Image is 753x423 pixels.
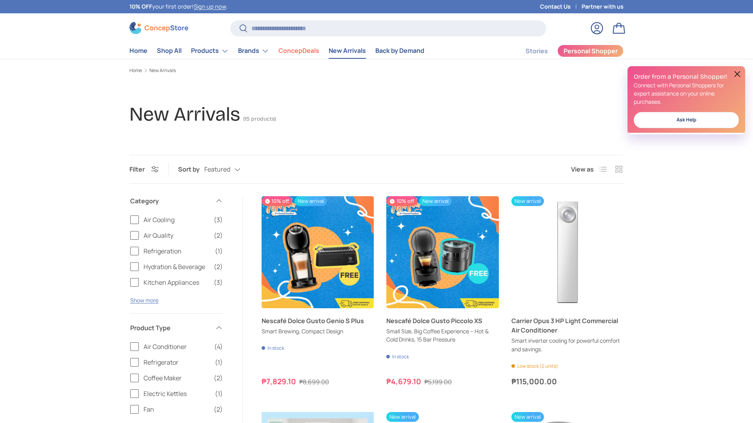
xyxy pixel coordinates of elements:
span: Refrigerator [144,358,210,367]
a: Home [129,68,142,73]
span: Electric Kettles [144,389,210,398]
span: Air Cooling [144,215,209,224]
span: New arrival [511,412,544,422]
span: Filter [129,165,145,174]
span: Coffee Maker [144,373,209,383]
span: (15 products) [243,116,276,122]
a: Shop All [157,43,182,58]
h1: New Arrivals [129,103,240,126]
p: Connect with Personal Shoppers for expert assistance on your online purchases. [634,81,739,106]
span: 10% off [386,196,417,206]
span: New arrival [295,196,327,206]
a: Brands [238,43,269,59]
span: (1) [215,358,223,367]
nav: Primary [129,43,424,59]
span: (2) [214,231,223,240]
strong: 10% OFF [129,3,152,10]
span: (3) [214,215,223,224]
span: Category [130,196,210,206]
span: Refrigeration [144,246,210,256]
summary: Category [130,187,223,215]
span: (2) [214,405,223,414]
summary: Product Type [130,314,223,342]
a: Nescafé Dolce Gusto Piccolo XS [386,196,498,308]
a: Stories [526,43,548,59]
a: Partner with us [582,2,624,11]
span: Kitchen Appliances [144,278,209,287]
img: ConcepStore [129,22,188,34]
span: Air Quality [144,231,209,240]
span: 10% off [262,196,292,206]
label: Sort by [178,164,204,174]
a: Ask Help [634,112,739,128]
span: Fan [144,405,209,414]
nav: Secondary [507,43,624,59]
span: Personal Shopper [564,48,618,54]
span: (1) [215,389,223,398]
a: New Arrivals [329,43,366,58]
span: New arrival [419,196,452,206]
summary: Products [186,43,233,59]
nav: Breadcrumbs [129,67,624,74]
p: your first order! . [129,2,227,11]
a: ConcepDeals [278,43,319,58]
a: Nescafé Dolce Gusto Genio S Plus [262,316,374,325]
span: Featured [204,166,230,173]
span: (1) [215,246,223,256]
a: Contact Us [540,2,582,11]
span: (3) [214,278,223,287]
a: Nescafé Dolce Gusto Genio S Plus [262,196,374,308]
span: Hydration & Beverage [144,262,209,271]
button: Filter [129,165,159,174]
a: Nescafé Dolce Gusto Piccolo XS [386,316,498,325]
a: Home [129,43,147,58]
a: Back by Demand [375,43,424,58]
span: New arrival [386,412,419,422]
img: https://concepstore.ph/products/carrier-opus-3-hp-light-commercial-air-conditioner [511,196,624,308]
button: Featured [204,163,256,177]
span: View as [571,164,594,174]
a: Carrier Opus 3 HP Light Commercial Air Conditioner [511,316,624,335]
summary: Brands [233,43,274,59]
span: Air Conditioner [144,342,209,351]
a: Carrier Opus 3 HP Light Commercial Air Conditioner [511,196,624,308]
span: (4) [214,342,223,351]
a: Personal Shopper [557,45,624,57]
span: (2) [214,262,223,271]
span: Product Type [130,323,210,333]
span: (2) [214,373,223,383]
span: New arrival [511,196,544,206]
a: New Arrivals [149,68,176,73]
button: Show more [130,296,158,304]
h2: Order from a Personal Shopper! [634,72,739,81]
a: Products [191,43,229,59]
a: Sign up now [194,3,226,10]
